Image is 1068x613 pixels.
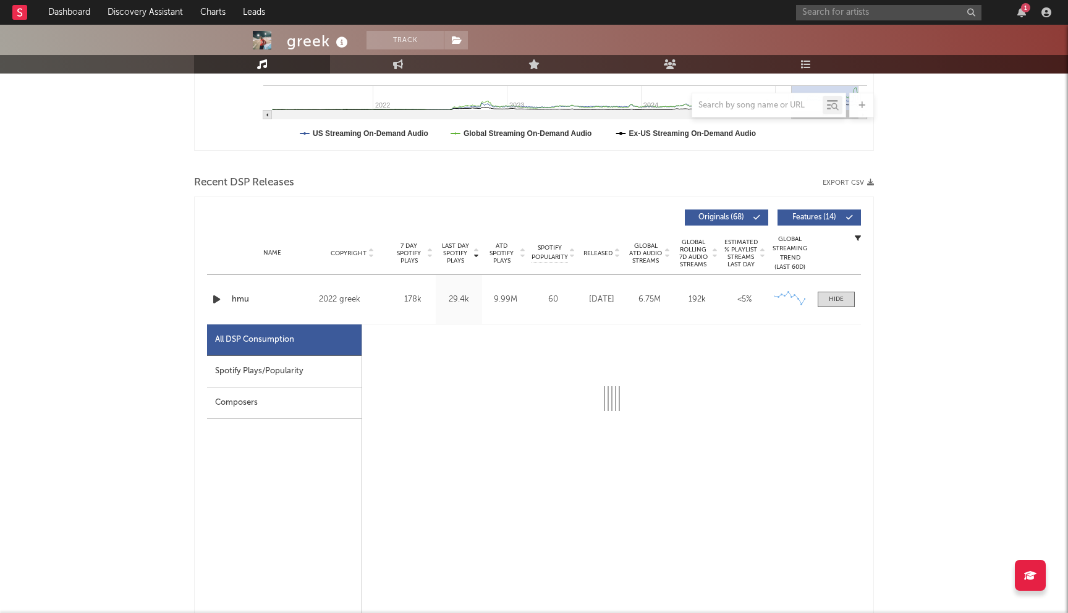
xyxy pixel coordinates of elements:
span: Last Day Spotify Plays [439,242,472,264]
button: Features(14) [778,209,861,226]
button: Export CSV [823,179,874,187]
div: 178k [392,294,433,306]
span: Originals ( 68 ) [693,214,750,221]
div: 192k [676,294,718,306]
div: 6.75M [629,294,670,306]
input: Search by song name or URL [692,101,823,111]
span: Released [583,250,612,257]
div: [DATE] [581,294,622,306]
div: <5% [724,294,765,306]
div: Name [232,248,313,258]
div: All DSP Consumption [207,324,362,356]
div: 9.99M [485,294,525,306]
span: ATD Spotify Plays [485,242,518,264]
span: Estimated % Playlist Streams Last Day [724,239,758,268]
div: Composers [207,387,362,419]
div: 29.4k [439,294,479,306]
button: 1 [1017,7,1026,17]
div: 60 [532,294,575,306]
span: Global ATD Audio Streams [629,242,663,264]
span: 7 Day Spotify Plays [392,242,425,264]
div: Global Streaming Trend (Last 60D) [771,235,808,272]
button: Originals(68) [685,209,768,226]
text: US Streaming On-Demand Audio [313,129,428,138]
div: All DSP Consumption [215,332,294,347]
span: Copyright [331,250,367,257]
span: Recent DSP Releases [194,175,294,190]
button: Track [367,31,444,49]
div: Spotify Plays/Popularity [207,356,362,387]
text: Ex-US Streaming On-Demand Audio [629,129,756,138]
span: Global Rolling 7D Audio Streams [676,239,710,268]
span: Features ( 14 ) [786,214,842,221]
div: 1 [1021,3,1030,12]
input: Search for artists [796,5,981,20]
a: hmu [232,294,313,306]
div: greek [287,31,351,51]
text: Global Streaming On-Demand Audio [464,129,592,138]
span: Spotify Popularity [532,243,568,262]
div: 2022 greek [319,292,386,307]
